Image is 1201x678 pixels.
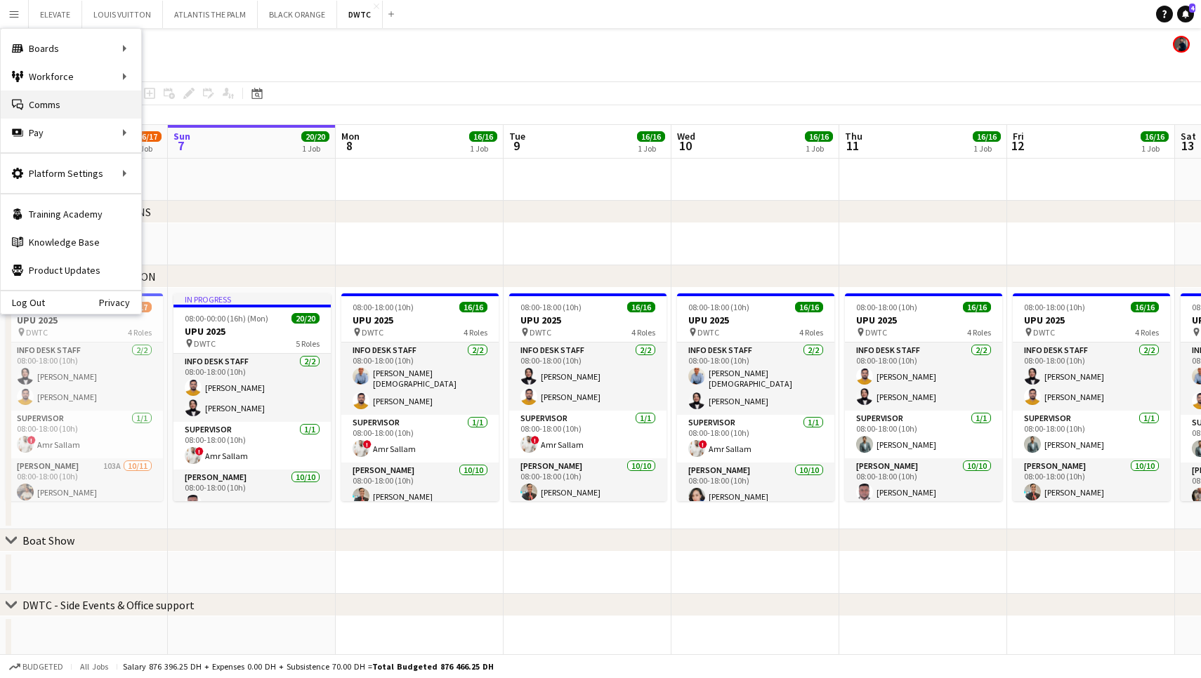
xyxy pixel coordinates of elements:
span: 20/20 [291,313,320,324]
span: 13 [1179,138,1196,154]
span: ! [363,440,372,448]
h3: UPU 2025 [509,314,667,326]
h3: UPU 2025 [341,314,499,326]
app-job-card: 08:00-18:00 (10h)16/16UPU 2025 DWTC4 RolesInfo desk staff2/208:00-18:00 (10h)[PERSON_NAME][PERSON... [1013,293,1170,501]
div: Boat Show [22,533,74,547]
span: Fri [1013,130,1024,142]
button: ELEVATE [29,1,82,28]
app-job-card: 08:00-18:00 (10h)16/16UPU 2025 DWTC4 RolesInfo desk staff2/208:00-18:00 (10h)[PERSON_NAME][DEMOGR... [341,293,499,501]
span: 08:00-18:00 (10h) [353,302,414,312]
button: ATLANTIS THE PALM [163,1,258,28]
div: 1 Job [638,143,664,154]
a: Training Academy [1,200,141,228]
app-job-card: In progress08:00-00:00 (16h) (Mon)20/20UPU 2025 DWTC5 RolesInfo desk staff2/208:00-18:00 (10h)[PE... [173,293,331,501]
app-card-role: Supervisor1/108:00-18:00 (10h)!Amr Sallam [341,415,499,463]
span: 4 Roles [967,327,991,338]
div: 1 Job [806,143,832,154]
a: Comms [1,91,141,119]
span: DWTC [362,327,383,338]
span: 10 [675,138,695,154]
span: 12 [1011,138,1024,154]
span: Total Budgeted 876 466.25 DH [372,661,494,672]
div: 1 Job [134,143,161,154]
div: 08:00-18:00 (10h)16/16UPU 2025 DWTC4 RolesInfo desk staff2/208:00-18:00 (10h)[PERSON_NAME][DEMOGR... [677,293,834,501]
span: 20/20 [301,131,329,142]
a: Privacy [99,297,141,308]
span: 16/16 [637,131,665,142]
span: 16/16 [805,131,833,142]
span: ! [195,447,204,456]
app-card-role: Supervisor1/108:00-18:00 (10h)!Amr Sallam [509,411,667,458]
button: Budgeted [7,659,65,674]
span: 11 [843,138,862,154]
a: 4 [1177,6,1194,22]
h3: UPU 2025 [173,325,331,338]
app-card-role: Supervisor1/108:00-18:00 (10h)!Amr Sallam [677,415,834,463]
span: ! [699,440,707,448]
span: Mon [341,130,360,142]
span: 7 [171,138,190,154]
span: Wed [677,130,695,142]
app-card-role: Info desk staff2/208:00-18:00 (10h)[PERSON_NAME][PERSON_NAME] [845,343,1002,411]
app-job-card: 08:00-18:00 (10h)16/17UPU 2025 DWTC4 RolesInfo desk staff2/208:00-18:00 (10h)[PERSON_NAME][PERSON... [6,293,163,501]
span: Thu [845,130,862,142]
span: 16/16 [973,131,1001,142]
span: DWTC [1033,327,1055,338]
span: 5 Roles [296,338,320,349]
span: 08:00-18:00 (10h) [856,302,917,312]
app-card-role: Info desk staff2/208:00-18:00 (10h)[PERSON_NAME][DEMOGRAPHIC_DATA] [PERSON_NAME][PERSON_NAME] [677,343,834,415]
span: 16/16 [1131,302,1159,312]
span: 8 [339,138,360,154]
span: DWTC [194,338,216,349]
span: DWTC [26,327,48,338]
app-card-role: Supervisor1/108:00-18:00 (10h)[PERSON_NAME] [845,411,1002,458]
div: Pay [1,119,141,147]
span: 9 [507,138,525,154]
span: 16/16 [459,302,487,312]
span: 08:00-18:00 (10h) [688,302,749,312]
div: 1 Job [1141,143,1168,154]
span: 16/16 [469,131,497,142]
h3: UPU 2025 [677,314,834,326]
div: 1 Job [302,143,329,154]
a: Product Updates [1,256,141,284]
span: DWTC [865,327,887,338]
h3: UPU 2025 [845,314,1002,326]
div: Boards [1,34,141,62]
app-card-role: Supervisor1/108:00-18:00 (10h)!Amr Sallam [6,411,163,458]
div: Salary 876 396.25 DH + Expenses 0.00 DH + Subsistence 70.00 DH = [123,661,494,672]
span: All jobs [77,661,111,672]
span: 16/16 [795,302,823,312]
span: 4 Roles [464,327,487,338]
span: 16/16 [627,302,655,312]
app-card-role: Info desk staff2/208:00-18:00 (10h)[PERSON_NAME][DEMOGRAPHIC_DATA] [PERSON_NAME][PERSON_NAME] [341,343,499,415]
span: DWTC [530,327,551,338]
span: 4 Roles [128,327,152,338]
button: BLACK ORANGE [258,1,337,28]
span: Sun [173,130,190,142]
div: Workforce [1,62,141,91]
div: 1 Job [973,143,1000,154]
app-card-role: Info desk staff2/208:00-18:00 (10h)[PERSON_NAME][PERSON_NAME] [173,354,331,422]
span: 08:00-18:00 (10h) [1024,302,1085,312]
span: ! [27,436,36,444]
div: Platform Settings [1,159,141,187]
app-card-role: Supervisor1/108:00-18:00 (10h)[PERSON_NAME] [1013,411,1170,458]
span: 16/17 [133,131,162,142]
div: In progress [173,293,331,305]
span: Budgeted [22,662,63,672]
a: Knowledge Base [1,228,141,256]
app-card-role: Supervisor1/108:00-18:00 (10h)!Amr Sallam [173,422,331,470]
div: 1 Job [470,143,497,154]
app-user-avatar: Mohamed Arafa [1173,36,1190,53]
app-job-card: 08:00-18:00 (10h)16/16UPU 2025 DWTC4 RolesInfo desk staff2/208:00-18:00 (10h)[PERSON_NAME][PERSON... [509,293,667,501]
div: DWTC - Side Events & Office support [22,598,195,612]
span: ! [531,436,539,444]
span: 08:00-00:00 (16h) (Mon) [185,313,268,324]
span: Tue [509,130,525,142]
app-job-card: 08:00-18:00 (10h)16/16UPU 2025 DWTC4 RolesInfo desk staff2/208:00-18:00 (10h)[PERSON_NAME][PERSON... [845,293,1002,501]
